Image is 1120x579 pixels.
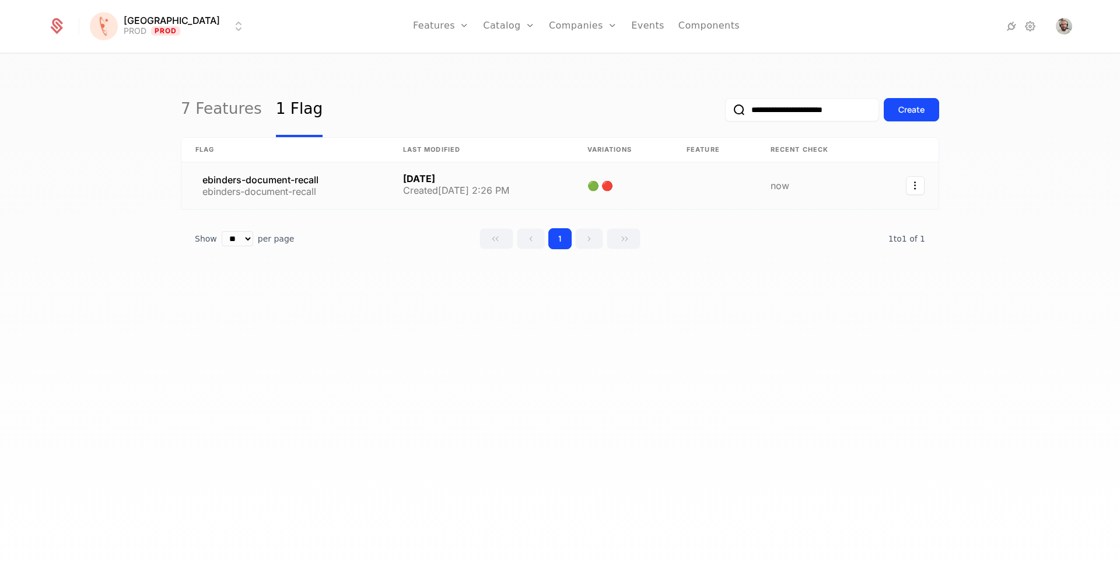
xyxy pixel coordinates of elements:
[389,138,573,162] th: Last Modified
[898,104,925,116] div: Create
[276,82,323,137] a: 1 Flag
[124,16,220,25] span: [GEOGRAPHIC_DATA]
[124,25,146,37] div: PROD
[258,233,295,245] span: per page
[480,228,513,249] button: Go to first page
[480,228,640,249] div: Page navigation
[90,12,118,40] img: Florence
[906,176,925,195] button: Select action
[181,228,939,249] div: Table pagination
[1023,19,1037,33] a: Settings
[548,228,572,249] button: Go to page 1
[93,13,246,39] button: Select environment
[888,234,920,243] span: 1 to 1 of
[222,231,253,246] select: Select page size
[1056,18,1072,34] button: Open user button
[673,138,757,162] th: Feature
[757,138,874,162] th: Recent check
[181,82,262,137] a: 7 Features
[195,233,217,245] span: Show
[575,228,603,249] button: Go to next page
[888,234,925,243] span: 1
[573,138,673,162] th: Variations
[1005,19,1019,33] a: Integrations
[607,228,640,249] button: Go to last page
[1056,18,1072,34] img: Marko Bera
[181,138,389,162] th: Flag
[884,98,939,121] button: Create
[151,26,181,36] span: Prod
[517,228,545,249] button: Go to previous page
